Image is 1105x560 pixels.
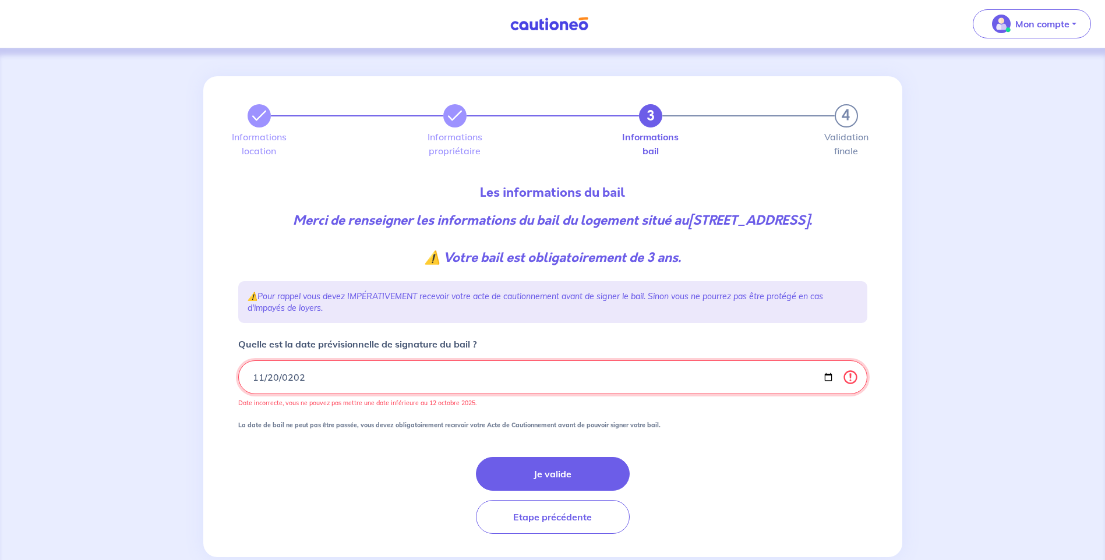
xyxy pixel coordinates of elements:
img: illu_account_valid_menu.svg [992,15,1011,33]
button: Etape précédente [476,500,630,534]
p: Date incorrecte, vous ne pouvez pas mettre une date inférieure au 12 octobre 2025. [238,399,867,407]
em: Merci de renseigner les informations du bail du logement situé au . [293,211,812,267]
img: Cautioneo [506,17,593,31]
p: Les informations du bail [238,183,867,202]
input: contract-date-placeholder [238,360,867,394]
em: Pour rappel vous devez IMPÉRATIVEMENT recevoir votre acte de cautionnement avant de signer le bai... [248,291,823,313]
p: ⚠️ [248,290,858,314]
button: Je valide [476,457,630,491]
label: Validation finale [835,132,858,155]
button: 3 [639,104,662,127]
strong: [STREET_ADDRESS] [689,211,809,229]
button: illu_account_valid_menu.svgMon compte [973,9,1091,38]
label: Informations propriétaire [443,132,467,155]
strong: ⚠️ Votre bail est obligatoirement de 3 ans. [425,249,681,267]
strong: La date de bail ne peut pas être passée, vous devez obligatoirement recevoir votre Acte de Cautio... [238,421,661,429]
p: Mon compte [1015,17,1069,31]
p: Quelle est la date prévisionnelle de signature du bail ? [238,337,476,351]
label: Informations bail [639,132,662,155]
label: Informations location [248,132,271,155]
